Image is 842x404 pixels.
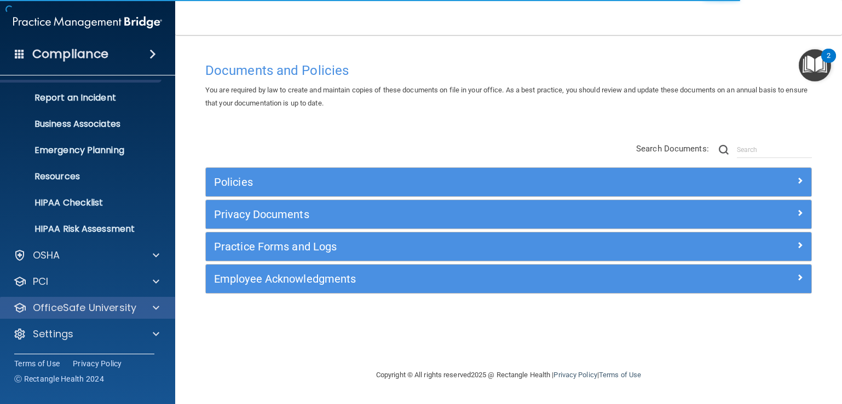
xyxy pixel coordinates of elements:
p: PCI [33,275,48,288]
div: Copyright © All rights reserved 2025 @ Rectangle Health | | [309,358,708,393]
a: Privacy Policy [553,371,597,379]
h4: Compliance [32,46,108,62]
div: 2 [827,56,831,70]
span: Search Documents: [636,144,709,154]
img: PMB logo [13,11,162,33]
p: HIPAA Checklist [7,197,157,208]
p: Resources [7,171,157,182]
p: Settings [33,327,73,341]
input: Search [737,142,812,158]
h5: Privacy Documents [214,208,652,220]
a: PCI [13,275,159,288]
h5: Policies [214,176,652,188]
button: Open Resource Center, 2 new notifications [799,49,831,81]
p: OSHA [33,249,60,262]
h5: Employee Acknowledgments [214,273,652,285]
a: Privacy Policy [73,358,122,369]
p: Report an Incident [7,92,157,103]
span: You are required by law to create and maintain copies of these documents on file in your office. ... [205,86,808,107]
a: Terms of Use [14,358,60,369]
a: Privacy Documents [214,206,803,223]
h5: Practice Forms and Logs [214,241,652,253]
a: Settings [13,327,159,341]
span: Ⓒ Rectangle Health 2024 [14,373,104,384]
p: Emergency Planning [7,145,157,156]
iframe: Drift Widget Chat Controller [653,327,829,371]
p: HIPAA Risk Assessment [7,224,157,235]
a: Employee Acknowledgments [214,270,803,288]
a: OSHA [13,249,159,262]
p: Business Associates [7,119,157,130]
h4: Documents and Policies [205,63,812,78]
a: Policies [214,173,803,191]
a: Practice Forms and Logs [214,238,803,255]
a: Terms of Use [599,371,641,379]
p: OfficeSafe University [33,301,136,314]
img: ic-search.3b580494.png [719,145,729,155]
a: OfficeSafe University [13,301,159,314]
